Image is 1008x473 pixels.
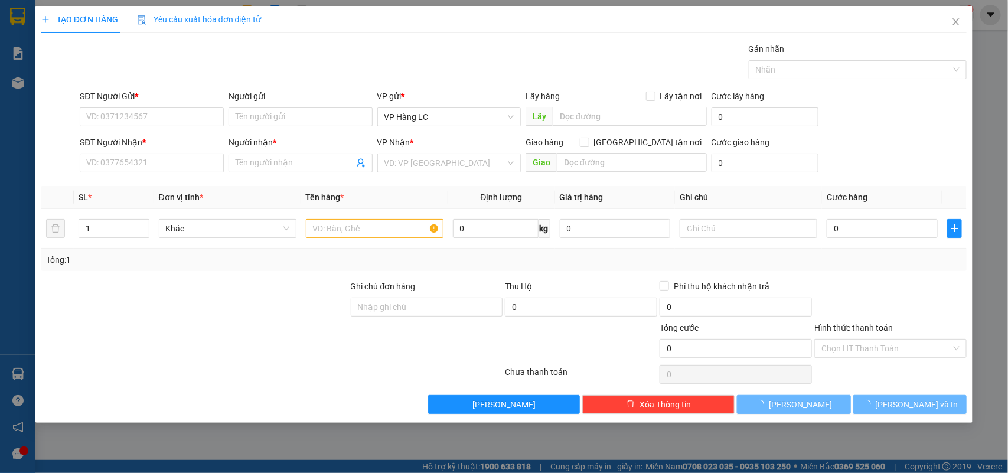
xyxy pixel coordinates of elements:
span: plus [948,224,961,233]
label: Cước lấy hàng [712,92,765,101]
span: VP Nhận [377,138,410,147]
button: delete [46,219,65,238]
input: Ghi Chú [680,219,817,238]
button: deleteXóa Thông tin [582,395,735,414]
span: Lấy hàng [526,92,560,101]
span: Xóa Thông tin [640,398,691,411]
label: Ghi chú đơn hàng [351,282,416,291]
span: user-add [356,158,366,168]
span: TẠO ĐƠN HÀNG [41,15,118,24]
input: Ghi chú đơn hàng [351,298,503,317]
span: Giá trị hàng [560,193,604,202]
span: [PERSON_NAME] và In [876,398,958,411]
span: Tổng cước [660,323,699,332]
span: VP Hàng LC [384,108,514,126]
span: [PERSON_NAME] [769,398,832,411]
span: Yêu cầu xuất hóa đơn điện tử [137,15,262,24]
span: loading [756,400,769,408]
span: SL [79,193,88,202]
button: Close [940,6,973,39]
span: plus [41,15,50,24]
span: Thu Hộ [505,282,532,291]
span: Cước hàng [827,193,867,202]
span: Lấy tận nơi [655,90,707,103]
label: Hình thức thanh toán [814,323,893,332]
img: icon [137,15,146,25]
span: Giao hàng [526,138,563,147]
button: [PERSON_NAME] và In [853,395,967,414]
label: Cước giao hàng [712,138,770,147]
input: Cước lấy hàng [712,107,818,126]
div: SĐT Người Gửi [80,90,224,103]
span: loading [863,400,876,408]
input: Cước giao hàng [712,154,818,172]
span: Phí thu hộ khách nhận trả [669,280,774,293]
span: Định lượng [481,193,523,202]
input: VD: Bàn, Ghế [306,219,443,238]
div: Người nhận [229,136,373,149]
input: Dọc đường [553,107,707,126]
span: kg [539,219,550,238]
div: VP gửi [377,90,521,103]
div: Tổng: 1 [46,253,390,266]
input: 0 [560,219,671,238]
span: delete [627,400,635,409]
button: [PERSON_NAME] [428,395,580,414]
span: Đơn vị tính [159,193,203,202]
th: Ghi chú [675,186,822,209]
div: Người gửi [229,90,373,103]
span: close [951,17,961,27]
span: [PERSON_NAME] [472,398,536,411]
div: Chưa thanh toán [504,366,659,386]
label: Gán nhãn [749,44,785,54]
input: Dọc đường [557,153,707,172]
button: [PERSON_NAME] [737,395,850,414]
span: Tên hàng [306,193,344,202]
div: SĐT Người Nhận [80,136,224,149]
span: [GEOGRAPHIC_DATA] tận nơi [589,136,707,149]
span: Lấy [526,107,553,126]
button: plus [947,219,962,238]
span: Khác [166,220,289,237]
span: Giao [526,153,557,172]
